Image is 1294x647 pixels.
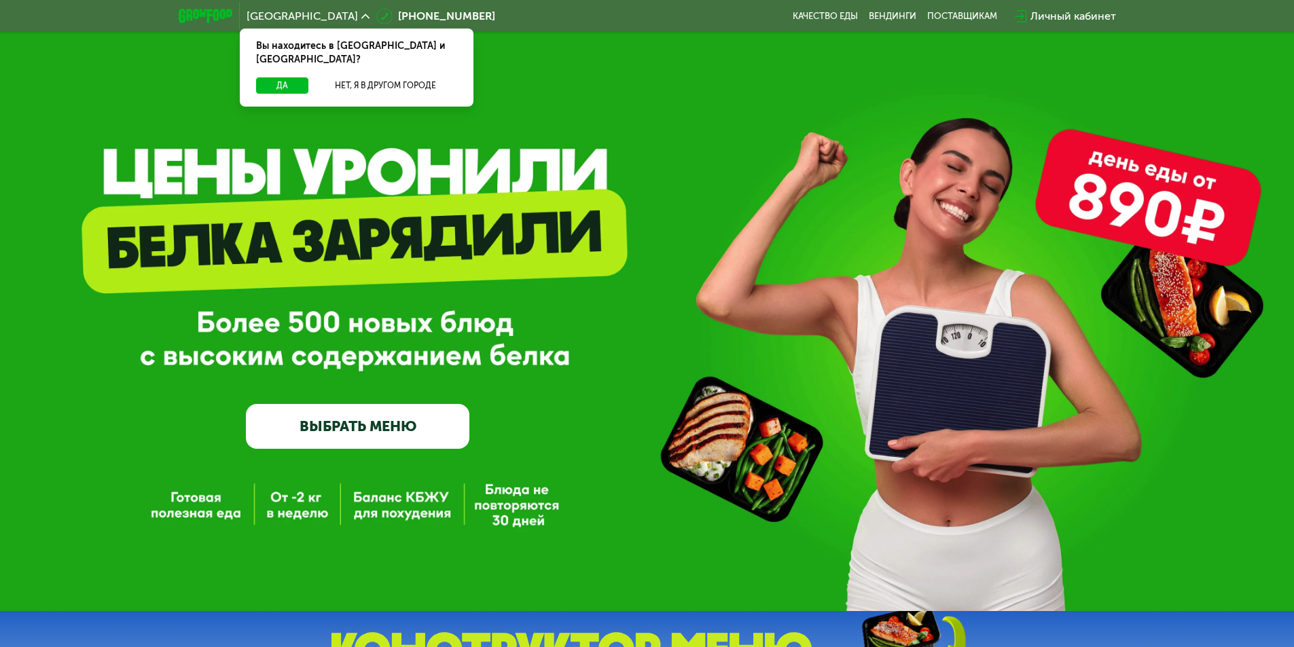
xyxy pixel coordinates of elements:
[1030,8,1116,24] div: Личный кабинет
[869,11,916,22] a: Вендинги
[793,11,858,22] a: Качество еды
[246,404,469,449] a: ВЫБРАТЬ МЕНЮ
[927,11,997,22] div: поставщикам
[240,29,473,77] div: Вы находитесь в [GEOGRAPHIC_DATA] и [GEOGRAPHIC_DATA]?
[314,77,457,94] button: Нет, я в другом городе
[256,77,308,94] button: Да
[247,11,358,22] span: [GEOGRAPHIC_DATA]
[376,8,495,24] a: [PHONE_NUMBER]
